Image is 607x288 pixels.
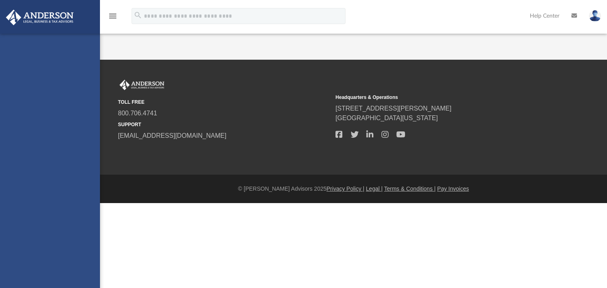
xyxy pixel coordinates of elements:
i: search [134,11,142,20]
a: 800.706.4741 [118,110,157,117]
img: Anderson Advisors Platinum Portal [118,80,166,90]
a: Terms & Conditions | [384,185,436,192]
div: © [PERSON_NAME] Advisors 2025 [100,185,607,193]
small: SUPPORT [118,121,330,128]
small: Headquarters & Operations [335,94,547,101]
a: menu [108,15,118,21]
a: Privacy Policy | [327,185,365,192]
a: [GEOGRAPHIC_DATA][US_STATE] [335,115,438,121]
a: Legal | [366,185,383,192]
small: TOLL FREE [118,99,330,106]
img: User Pic [589,10,601,22]
a: Pay Invoices [437,185,469,192]
a: [EMAIL_ADDRESS][DOMAIN_NAME] [118,132,226,139]
img: Anderson Advisors Platinum Portal [4,10,76,25]
a: [STREET_ADDRESS][PERSON_NAME] [335,105,451,112]
i: menu [108,11,118,21]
